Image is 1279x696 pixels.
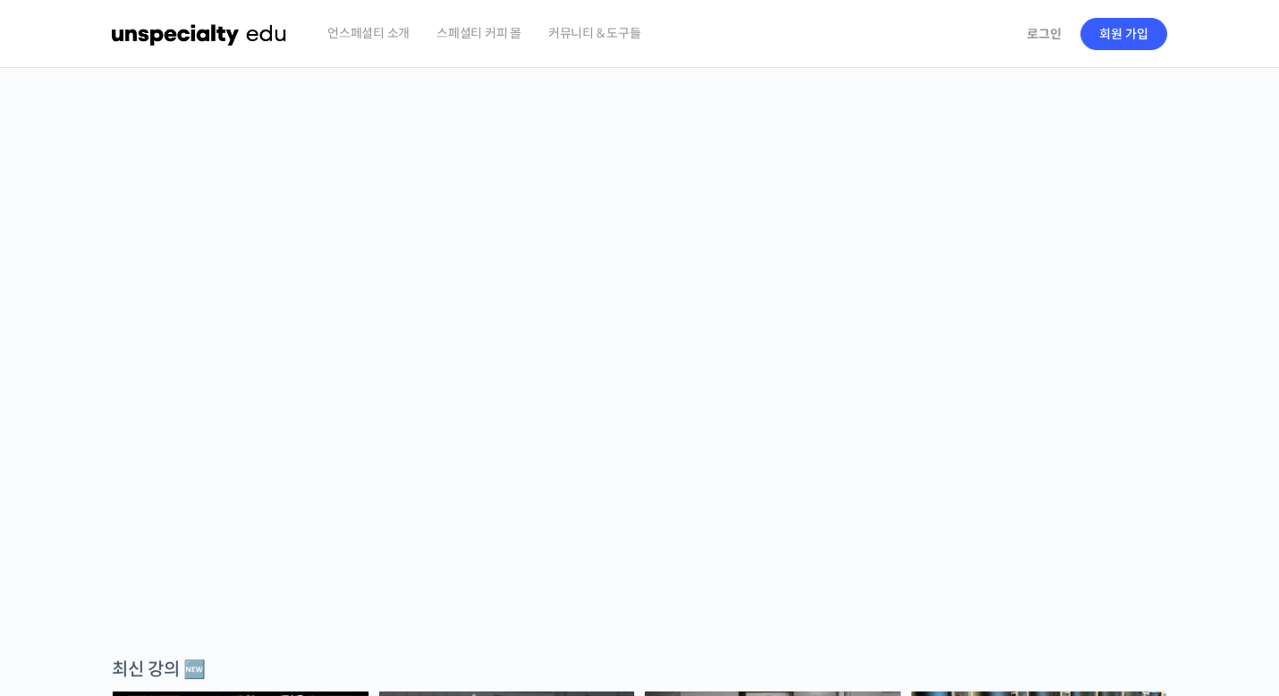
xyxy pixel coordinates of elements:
[112,658,1167,682] div: 최신 강의 🆕
[1016,13,1072,55] a: 로그인
[18,372,1261,397] p: 시간과 장소에 구애받지 않고, 검증된 커리큘럼으로
[1080,18,1167,50] a: 회원 가입
[18,274,1261,364] p: [PERSON_NAME]을 다하는 당신을 위해, 최고와 함께 만든 커피 클래스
